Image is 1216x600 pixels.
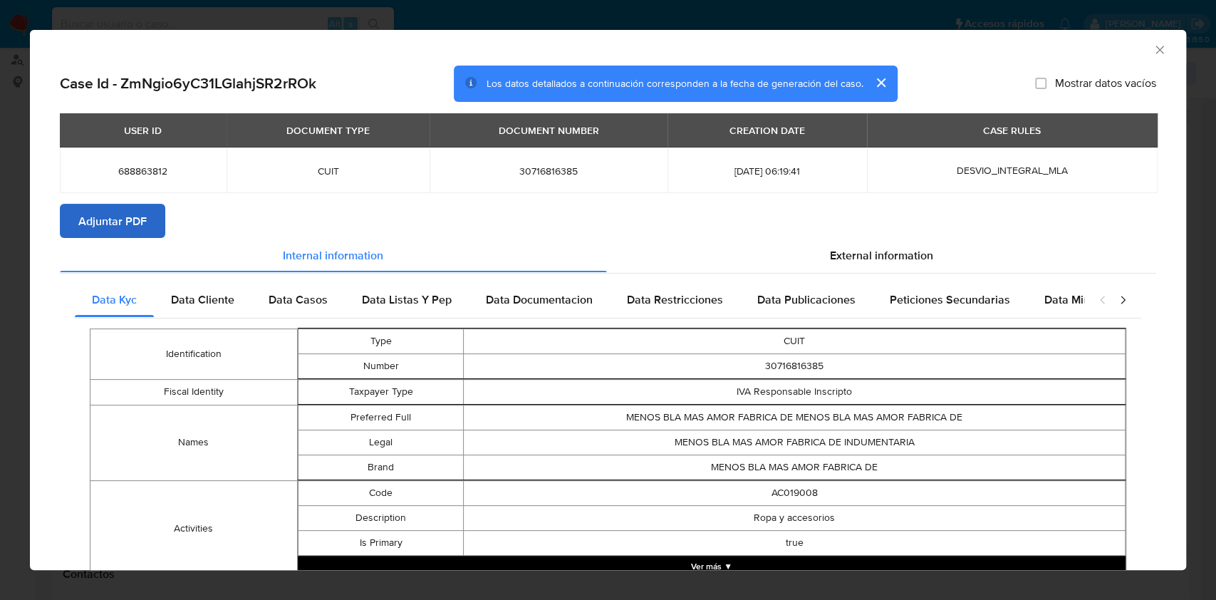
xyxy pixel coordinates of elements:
h2: Case Id - ZmNgio6yC31LGlahjSR2rROk [60,74,316,93]
span: 688863812 [77,165,209,177]
span: Data Documentacion [486,291,593,308]
input: Mostrar datos vacíos [1035,78,1046,89]
span: Data Casos [269,291,328,308]
td: AC019008 [464,480,1126,505]
span: DESVIO_INTEGRAL_MLA [957,163,1068,177]
span: Internal information [283,247,383,263]
div: Detailed internal info [75,283,1084,317]
span: Data Restricciones [627,291,723,308]
td: MENOS BLA MAS AMOR FABRICA DE INDUMENTARIA [464,430,1126,455]
td: Is Primary [298,530,463,555]
td: Number [298,353,463,378]
td: Names [90,405,298,480]
div: CASE RULES [975,118,1049,143]
td: Brand [298,455,463,480]
div: USER ID [115,118,170,143]
td: Activities [90,480,298,577]
button: Expand array [298,555,1126,576]
td: IVA Responsable Inscripto [464,379,1126,404]
td: 30716816385 [464,353,1126,378]
button: Cerrar ventana [1153,43,1165,56]
span: Data Listas Y Pep [362,291,452,308]
td: Legal [298,430,463,455]
div: DOCUMENT TYPE [278,118,378,143]
div: Detailed info [60,238,1156,272]
div: DOCUMENT NUMBER [490,118,608,143]
span: 30716816385 [447,165,650,177]
td: Taxpayer Type [298,379,463,404]
td: Identification [90,329,298,379]
td: MENOS BLA MAS AMOR FABRICA DE [464,455,1126,480]
span: CUIT [244,165,413,177]
td: MENOS BLA MAS AMOR FABRICA DE MENOS BLA MAS AMOR FABRICA DE [464,405,1126,430]
div: CREATION DATE [721,118,814,143]
td: Fiscal Identity [90,379,298,405]
span: Los datos detallados a continuación corresponden a la fecha de generación del caso. [487,76,863,90]
td: CUIT [464,329,1126,353]
td: Description [298,505,463,530]
td: Ropa y accesorios [464,505,1126,530]
td: Code [298,480,463,505]
td: Type [298,329,463,353]
span: Data Publicaciones [757,291,856,308]
span: Data Kyc [92,291,137,308]
td: Preferred Full [298,405,463,430]
span: Adjuntar PDF [78,205,147,237]
div: closure-recommendation-modal [30,30,1186,570]
span: Peticiones Secundarias [890,291,1010,308]
span: Data Cliente [171,291,234,308]
button: cerrar [863,66,898,100]
span: External information [830,247,933,263]
span: Data Minoridad [1044,291,1123,308]
button: Adjuntar PDF [60,204,165,238]
span: Mostrar datos vacíos [1055,76,1156,90]
td: true [464,530,1126,555]
span: [DATE] 06:19:41 [685,165,850,177]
